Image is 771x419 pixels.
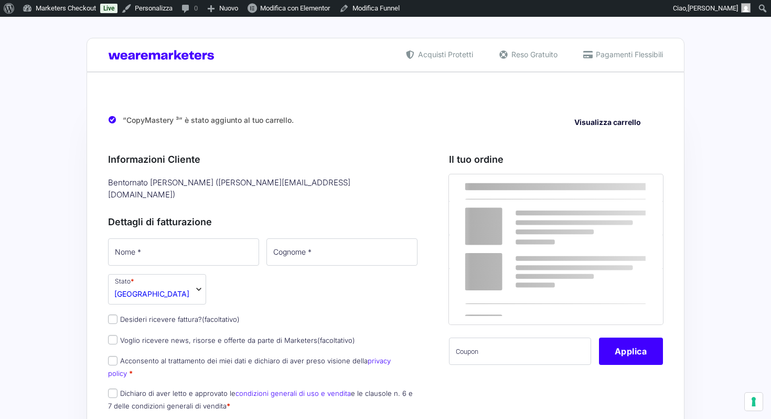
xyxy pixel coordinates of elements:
[415,49,473,60] span: Acquisti Protetti
[108,356,117,365] input: Acconsento al trattamento dei miei dati e dichiaro di aver preso visione dellaprivacy policy
[449,202,580,235] td: CopyMastery ³
[108,357,391,377] a: privacy policy
[108,315,240,323] label: Desideri ricevere fattura?
[108,357,391,377] label: Acconsento al trattamento dei miei dati e dichiaro di aver preso visione della
[202,315,240,323] span: (facoltativo)
[745,393,763,411] button: Le tue preferenze relative al consenso per le tecnologie di tracciamento
[509,49,558,60] span: Reso Gratuito
[108,274,206,305] span: Stato
[266,238,417,266] input: Cognome *
[449,174,580,202] th: Prodotto
[567,114,648,131] a: Visualizza carrello
[100,4,117,13] a: Live
[688,4,738,12] span: [PERSON_NAME]
[108,315,117,324] input: Desideri ricevere fattura?(facoltativo)
[108,107,663,134] div: “CopyMastery ³” è stato aggiunto al tuo carrello.
[108,238,259,266] input: Nome *
[235,389,351,397] a: condizioni generali di uso e vendita
[449,235,580,268] th: Subtotale
[108,389,413,410] label: Dichiaro di aver letto e approvato le e le clausole n. 6 e 7 delle condizioni generali di vendita
[449,152,663,166] h3: Il tuo ordine
[104,174,421,203] div: Bentornato [PERSON_NAME] ( [PERSON_NAME][EMAIL_ADDRESS][DOMAIN_NAME] )
[114,288,189,299] span: Italia
[108,215,417,229] h3: Dettagli di fatturazione
[449,268,580,324] th: Totale
[108,389,117,398] input: Dichiaro di aver letto e approvato lecondizioni generali di uso e venditae le clausole n. 6 e 7 d...
[108,336,355,344] label: Voglio ricevere news, risorse e offerte da parte di Marketers
[108,335,117,344] input: Voglio ricevere news, risorse e offerte da parte di Marketers(facoltativo)
[593,49,663,60] span: Pagamenti Flessibili
[449,338,591,365] input: Coupon
[108,152,417,166] h3: Informazioni Cliente
[599,338,663,365] button: Applica
[580,174,663,202] th: Subtotale
[260,4,330,12] span: Modifica con Elementor
[317,336,355,344] span: (facoltativo)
